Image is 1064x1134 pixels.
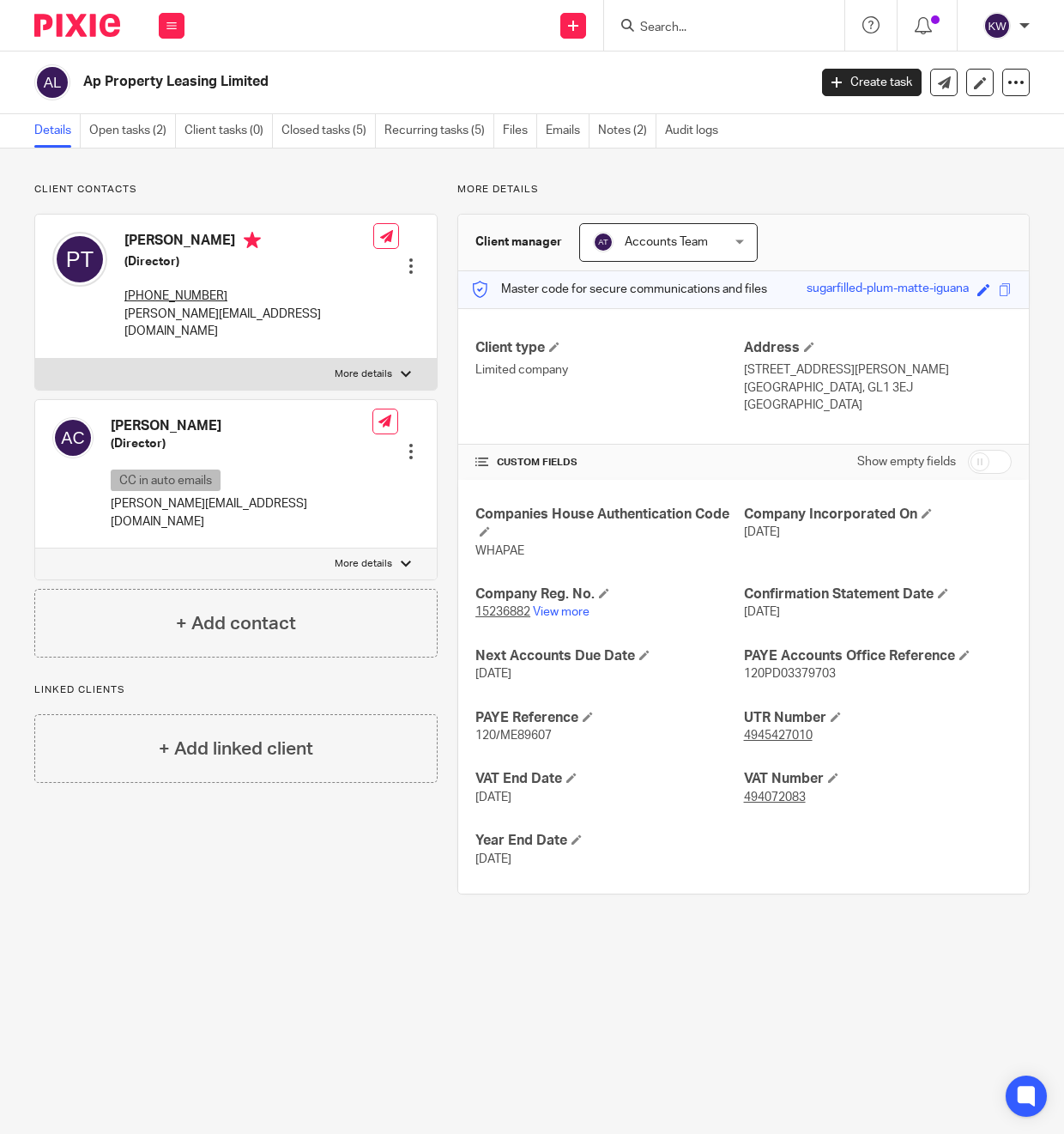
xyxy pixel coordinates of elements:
img: svg%3E [983,12,1011,39]
span: WHAPAE [475,545,524,557]
h2: Ap Property Leasing Limited [83,73,654,91]
p: Master code for secure communications and files [471,281,767,298]
h4: CUSTOM FIELDS [475,456,743,470]
a: Open tasks (2) [89,114,176,148]
div: sugarfilled-plum-matte-iguana [807,280,969,300]
a: Files [503,114,537,148]
h5: (Director) [124,253,373,270]
h4: Client type [475,339,743,357]
span: [DATE] [475,668,511,680]
img: svg%3E [52,417,94,458]
h4: Next Accounts Due Date [475,647,743,665]
h3: Client manager [475,233,562,251]
img: svg%3E [34,64,70,100]
p: More details [335,367,392,381]
p: [GEOGRAPHIC_DATA] [744,397,1012,414]
span: [DATE] [475,791,511,804]
tcxspan: Call 4945427010 via 3CX [744,730,813,742]
h4: Company Reg. No. [475,585,743,603]
span: [DATE] [744,526,780,538]
h4: VAT End Date [475,770,743,788]
span: Accounts Team [625,236,708,248]
h4: [PERSON_NAME] [124,232,373,253]
tcxspan: Call 494072083 via 3CX [744,791,806,804]
img: svg%3E [593,232,614,252]
span: 120PD03379703 [744,668,836,680]
tcxspan: Call +44 (0) 7577445422 via 3CX [124,290,227,302]
p: [PERSON_NAME][EMAIL_ADDRESS][DOMAIN_NAME] [124,306,373,341]
a: Closed tasks (5) [281,114,376,148]
p: More details [457,183,1030,197]
a: View more [533,606,589,618]
h4: Address [744,339,1012,357]
a: Client tasks (0) [184,114,273,148]
p: [PERSON_NAME][EMAIL_ADDRESS][DOMAIN_NAME] [111,495,372,531]
a: Details [34,114,81,148]
h4: + Add linked client [159,736,313,762]
h4: PAYE Accounts Office Reference [744,647,1012,665]
p: CC in auto emails [111,470,221,491]
h5: (Director) [111,435,372,452]
h4: PAYE Reference [475,709,743,727]
p: Limited company [475,361,743,379]
i: Primary [244,232,261,249]
img: svg%3E [52,232,107,287]
img: Pixie [34,14,120,37]
span: [DATE] [475,853,511,865]
span: [DATE] [744,606,780,618]
span: 120/ME89607 [475,730,552,742]
p: More details [335,557,392,571]
tcxspan: Call 15236882 via 3CX [475,606,530,618]
input: Search [638,21,793,36]
p: [GEOGRAPHIC_DATA], GL1 3EJ [744,379,1012,397]
h4: Company Incorporated On [744,506,1012,524]
h4: [PERSON_NAME] [111,417,372,435]
a: Create task [822,69,922,96]
p: [STREET_ADDRESS][PERSON_NAME] [744,361,1012,379]
a: Recurring tasks (5) [384,114,494,148]
h4: VAT Number [744,770,1012,788]
label: Show empty fields [857,453,956,470]
h4: Year End Date [475,832,743,850]
h4: + Add contact [176,610,296,637]
a: Notes (2) [598,114,656,148]
h4: Confirmation Statement Date [744,585,1012,603]
h4: Companies House Authentication Code [475,506,743,543]
a: Audit logs [665,114,727,148]
p: Client contacts [34,183,438,197]
h4: UTR Number [744,709,1012,727]
p: Linked clients [34,683,438,697]
a: Emails [546,114,589,148]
